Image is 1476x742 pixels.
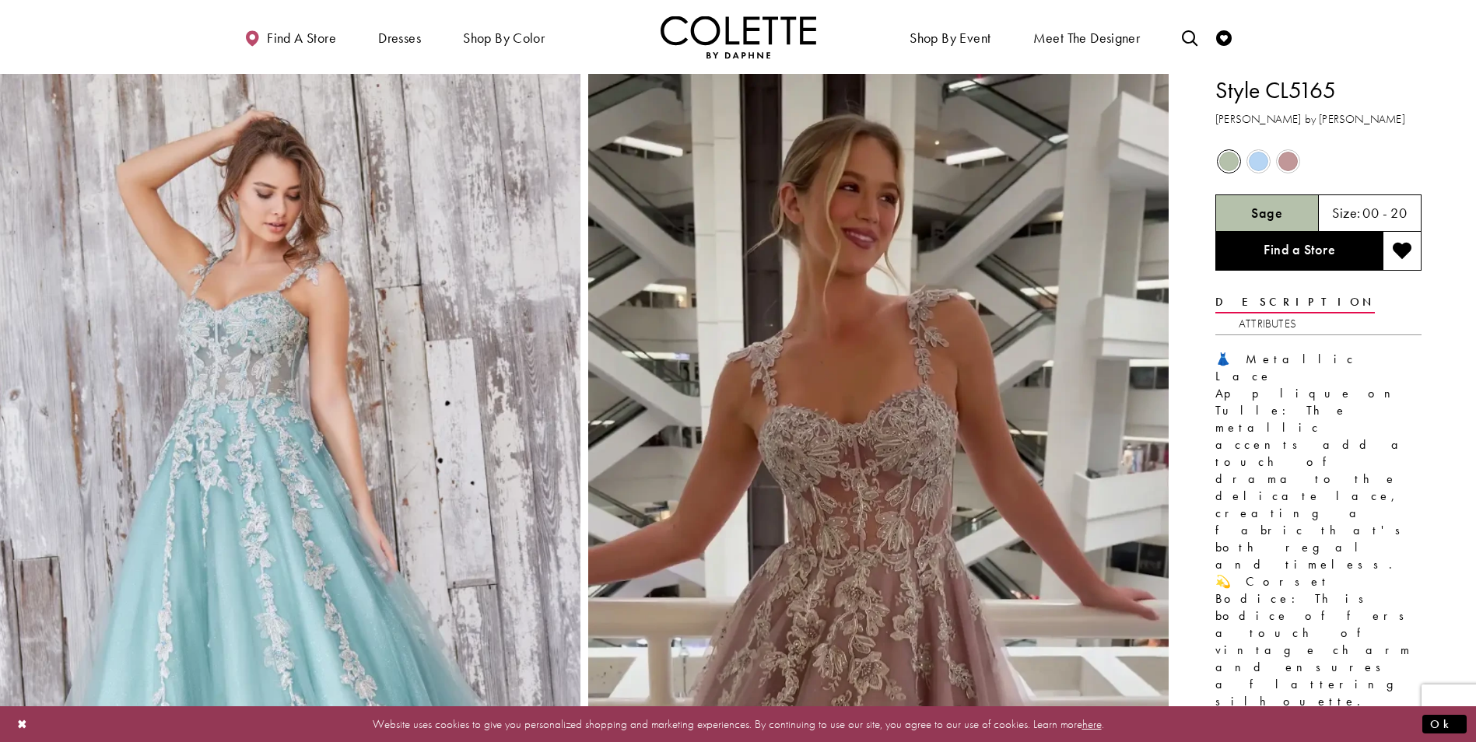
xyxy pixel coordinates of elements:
[1178,16,1201,58] a: Toggle search
[1082,716,1102,731] a: here
[1215,147,1422,177] div: Product color controls state depends on size chosen
[661,16,816,58] a: Visit Home Page
[906,16,994,58] span: Shop By Event
[1239,313,1296,335] a: Attributes
[1215,291,1375,313] a: Description
[9,710,36,737] button: Close Dialog
[1251,205,1282,221] h5: Chosen color
[1212,16,1236,58] a: Check Wishlist
[1422,714,1467,733] button: Submit Dialog
[1383,232,1422,271] button: Add to wishlist
[1033,30,1141,46] span: Meet the designer
[1332,204,1360,222] span: Size:
[910,30,990,46] span: Shop By Event
[1215,232,1383,271] a: Find a Store
[1362,205,1407,221] h5: 00 - 20
[463,30,545,46] span: Shop by color
[1029,16,1145,58] a: Meet the designer
[1274,148,1302,175] div: Mauve
[1215,74,1422,107] h1: Style CL5165
[1215,110,1422,128] h3: [PERSON_NAME] by [PERSON_NAME]
[112,713,1364,734] p: Website uses cookies to give you personalized shopping and marketing experiences. By continuing t...
[661,16,816,58] img: Colette by Daphne
[459,16,549,58] span: Shop by color
[1245,148,1272,175] div: Periwinkle
[374,16,425,58] span: Dresses
[267,30,336,46] span: Find a store
[378,30,421,46] span: Dresses
[240,16,340,58] a: Find a store
[1215,148,1243,175] div: Sage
